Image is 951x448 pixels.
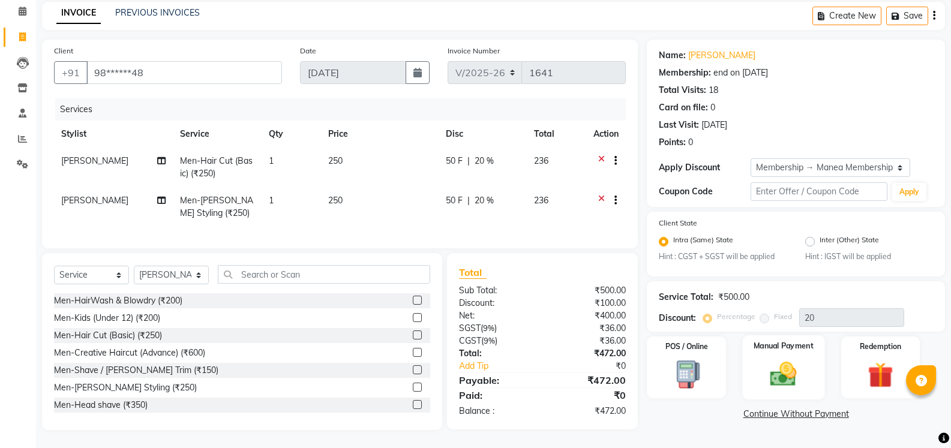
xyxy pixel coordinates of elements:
span: 20 % [475,194,494,207]
div: Sub Total: [450,284,542,297]
th: Price [321,121,439,148]
div: Coupon Code [659,185,750,198]
div: Apply Discount [659,161,750,174]
div: Service Total: [659,291,713,303]
div: Total: [450,347,542,360]
div: Membership: [659,67,711,79]
div: 0 [688,136,693,149]
div: ₹472.00 [542,405,635,417]
img: _gift.svg [860,359,901,391]
label: POS / Online [665,341,708,352]
a: INVOICE [56,2,101,24]
label: Manual Payment [754,341,814,352]
div: Net: [450,309,542,322]
div: Men-Shave / [PERSON_NAME] Trim (₹150) [54,364,218,377]
label: Inter (Other) State [820,234,879,249]
th: Stylist [54,121,173,148]
span: | [467,194,470,207]
span: 236 [534,195,548,206]
span: 20 % [475,155,494,167]
input: Search by Name/Mobile/Email/Code [86,61,282,84]
span: 50 F [446,155,463,167]
span: 250 [328,195,343,206]
span: Total [459,266,487,279]
div: Total Visits: [659,84,706,97]
label: Intra (Same) State [673,234,733,249]
div: 18 [709,84,718,97]
label: Client [54,46,73,56]
div: ₹100.00 [542,297,635,309]
div: Last Visit: [659,119,699,131]
div: ₹0 [558,360,635,372]
span: 236 [534,155,548,166]
a: PREVIOUS INVOICES [115,7,200,18]
div: Services [55,98,635,121]
div: [DATE] [701,119,727,131]
div: ₹500.00 [542,284,635,297]
label: Fixed [774,311,792,322]
span: [PERSON_NAME] [61,155,128,166]
div: Men-HairWash & Blowdry (₹200) [54,294,182,307]
div: end on [DATE] [713,67,768,79]
a: [PERSON_NAME] [688,49,755,62]
div: 0 [710,101,715,114]
th: Total [527,121,586,148]
th: Action [586,121,626,148]
span: 1 [269,155,274,166]
input: Enter Offer / Coupon Code [751,182,887,201]
div: ₹36.00 [542,335,635,347]
span: Men-[PERSON_NAME] Styling (₹250) [180,195,253,218]
div: ₹500.00 [718,291,749,303]
div: Name: [659,49,686,62]
input: Search or Scan [218,265,430,284]
th: Service [173,121,262,148]
span: 250 [328,155,343,166]
div: Points: [659,136,686,149]
label: Percentage [717,311,755,322]
div: Payable: [450,373,542,387]
div: Paid: [450,388,542,402]
div: ₹0 [542,388,635,402]
img: _pos-terminal.svg [666,359,707,390]
small: Hint : IGST will be applied [805,251,933,262]
span: 1 [269,195,274,206]
span: 9% [483,323,494,333]
th: Disc [439,121,527,148]
a: Add Tip [450,360,558,372]
label: Client State [659,218,697,228]
span: SGST [459,323,481,333]
span: 9% [484,336,495,345]
label: Date [300,46,316,56]
div: Men-Hair Cut (Basic) (₹250) [54,329,162,342]
a: Continue Without Payment [649,408,943,420]
div: Discount: [659,312,696,324]
div: ( ) [450,335,542,347]
label: Invoice Number [448,46,500,56]
small: Hint : CGST + SGST will be applied [659,251,787,262]
div: Men-Kids (Under 12) (₹200) [54,312,160,324]
button: Apply [892,183,926,201]
div: Card on file: [659,101,708,114]
span: 50 F [446,194,463,207]
div: ( ) [450,322,542,335]
div: Men-Head shave (₹350) [54,399,148,411]
div: ₹472.00 [542,347,635,360]
button: Create New [812,7,881,25]
button: +91 [54,61,88,84]
div: ₹472.00 [542,373,635,387]
span: | [467,155,470,167]
div: Balance : [450,405,542,417]
button: Save [886,7,928,25]
span: CGST [459,335,481,346]
div: ₹36.00 [542,322,635,335]
label: Redemption [860,341,901,352]
div: Men-Creative Haircut (Advance) (₹600) [54,347,205,359]
div: Men-[PERSON_NAME] Styling (₹250) [54,381,197,394]
span: [PERSON_NAME] [61,195,128,206]
div: Discount: [450,297,542,309]
th: Qty [262,121,321,148]
div: ₹400.00 [542,309,635,322]
img: _cash.svg [762,359,805,390]
span: Men-Hair Cut (Basic) (₹250) [180,155,253,179]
